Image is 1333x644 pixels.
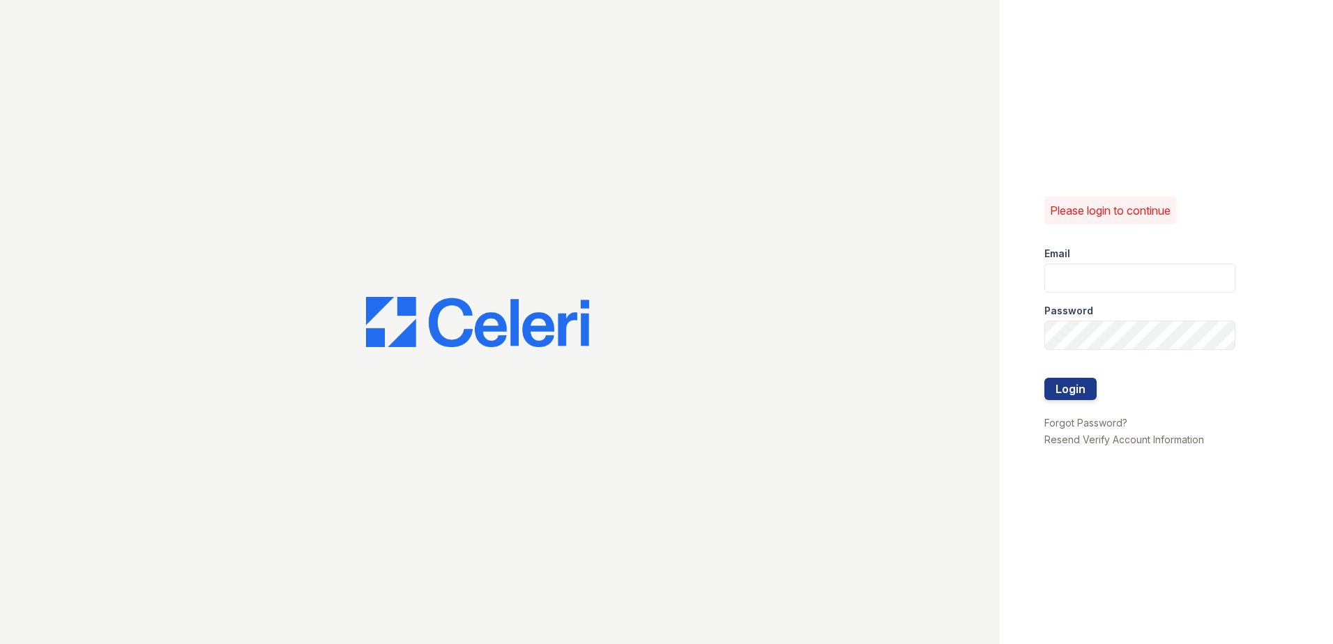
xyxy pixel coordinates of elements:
a: Resend Verify Account Information [1044,434,1204,445]
label: Password [1044,304,1093,318]
p: Please login to continue [1050,202,1171,219]
button: Login [1044,378,1097,400]
a: Forgot Password? [1044,417,1127,429]
label: Email [1044,247,1070,261]
img: CE_Logo_Blue-a8612792a0a2168367f1c8372b55b34899dd931a85d93a1a3d3e32e68fde9ad4.png [366,297,589,347]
